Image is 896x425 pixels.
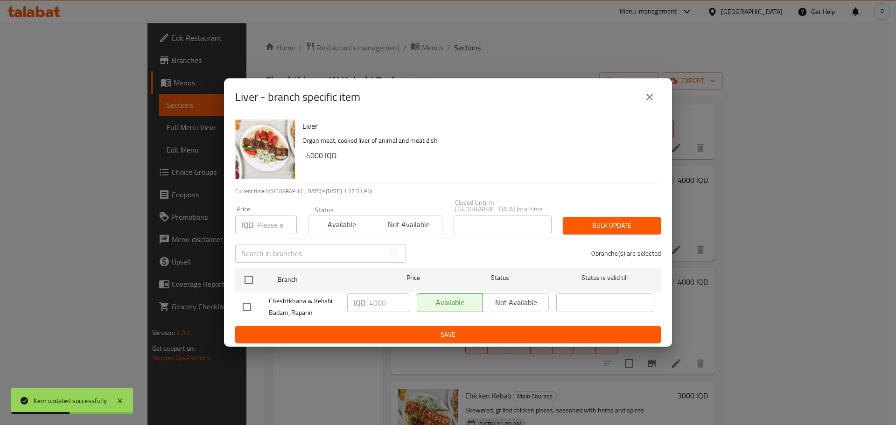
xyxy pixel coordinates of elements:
p: Organ meat, cooked liver of animal and meat dish [302,135,653,146]
p: IQD [354,297,365,308]
button: Available [308,216,375,234]
span: Available [312,218,371,231]
span: Status is valid till [556,272,653,284]
span: Cheshtkhana w Kebabi Badam, Raparin [269,295,340,319]
h6: Liver [302,119,653,132]
input: Search in branches [235,244,385,263]
div: Item updated successfully [34,396,107,406]
span: Status [452,272,549,284]
input: Please enter price [257,216,297,234]
button: Not available [375,216,442,234]
h6: 4000 IQD [306,149,653,162]
h2: Liver - branch specific item [235,90,360,105]
p: IQD [242,219,253,230]
span: Save [243,329,653,341]
button: close [638,86,661,108]
button: Save [235,326,661,343]
span: Branch [278,274,375,286]
span: Not available [379,218,438,231]
button: Bulk update [563,217,661,234]
p: 0 branche(s) are selected [591,249,661,258]
input: Please enter price [369,293,409,312]
p: Current time in [GEOGRAPHIC_DATA] is [DATE] 1:27:51 PM [235,187,661,195]
img: Liver [235,119,295,179]
span: Price [382,272,444,284]
span: Bulk update [570,220,653,231]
